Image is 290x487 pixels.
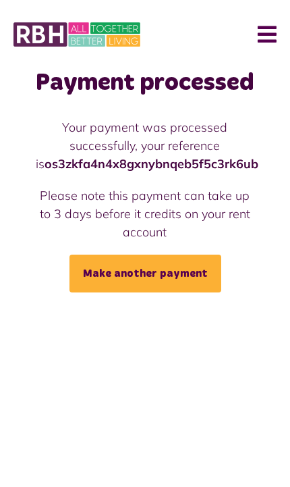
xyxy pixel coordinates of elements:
p: Your payment was processed successfully, your reference is [36,118,255,173]
img: MyRBH [13,20,140,49]
a: Make another payment [69,255,221,292]
strong: os3zkfa4n4x8gxnybnqeb5f5c3rk6ub [45,156,258,172]
p: Please note this payment can take up to 3 days before it credits on your rent account [36,186,255,241]
h1: Payment processed [36,69,255,98]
